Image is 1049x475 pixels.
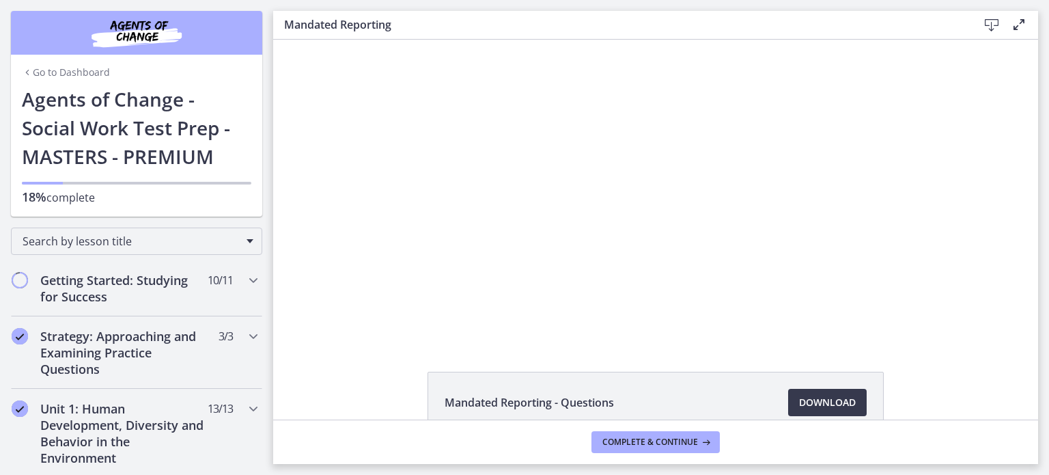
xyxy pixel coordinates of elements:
img: Agents of Change [55,16,219,49]
span: Search by lesson title [23,234,240,249]
span: Complete & continue [602,437,698,448]
i: Completed [12,401,28,417]
h1: Agents of Change - Social Work Test Prep - MASTERS - PREMIUM [22,85,251,171]
button: Complete & continue [591,431,720,453]
a: Go to Dashboard [22,66,110,79]
span: 18% [22,189,46,205]
h2: Getting Started: Studying for Success [40,272,207,305]
p: complete [22,189,251,206]
span: 13 / 13 [208,401,233,417]
h3: Mandated Reporting [284,16,956,33]
h2: Strategy: Approaching and Examining Practice Questions [40,328,207,377]
span: 3 / 3 [219,328,233,344]
h2: Unit 1: Human Development, Diversity and Behavior in the Environment [40,401,207,466]
iframe: Video Lesson [273,40,1038,340]
div: Search by lesson title [11,228,262,255]
a: Download [788,389,867,416]
i: Completed [12,328,28,344]
span: Mandated Reporting - Questions [445,394,614,411]
span: Download [799,394,856,411]
span: 10 / 11 [208,272,233,288]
